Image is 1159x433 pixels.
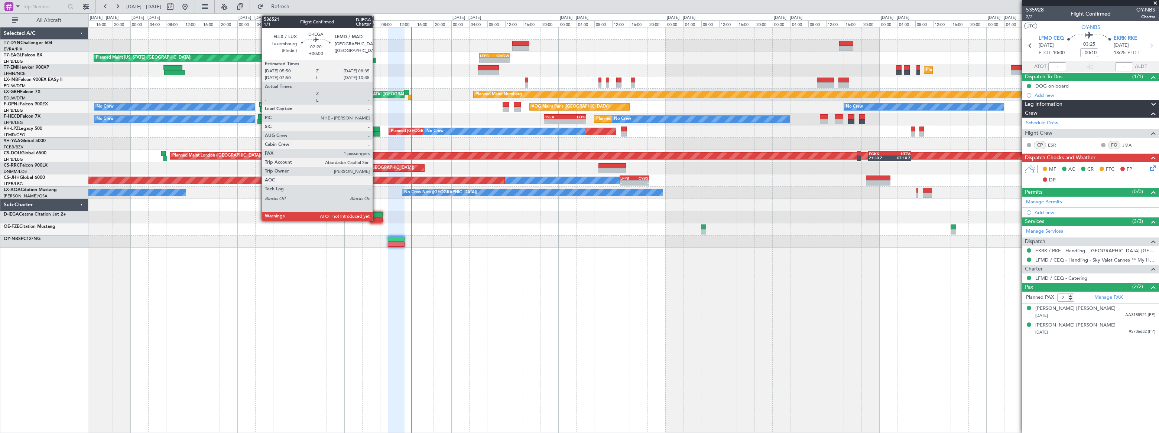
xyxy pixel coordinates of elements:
[988,15,1016,21] div: [DATE] - [DATE]
[95,20,113,27] div: 16:00
[4,212,19,217] span: D-IEGA
[890,151,910,156] div: HTZA
[113,20,130,27] div: 20:00
[238,15,267,21] div: [DATE] - [DATE]
[667,15,695,21] div: [DATE] - [DATE]
[1039,42,1054,49] span: [DATE]
[451,20,469,27] div: 00:00
[1025,154,1095,162] span: Dispatch Checks and Weather
[1035,329,1048,335] span: [DATE]
[844,20,862,27] div: 16:00
[202,20,220,27] div: 16:00
[1122,142,1139,148] a: JMA
[416,20,434,27] div: 16:00
[261,107,279,112] div: 05:10 Z
[1025,283,1033,292] span: Pax
[559,20,577,27] div: 00:00
[1025,100,1062,109] span: Leg Information
[630,20,648,27] div: 16:00
[737,20,755,27] div: 16:00
[255,20,273,27] div: 04:00
[4,176,45,180] a: CS-JHHGlobal 6000
[494,58,509,63] div: -
[4,90,40,94] a: LX-GBHFalcon 7X
[1025,129,1052,138] span: Flight Crew
[4,95,26,101] a: EDLW/DTM
[1049,177,1056,184] span: DP
[1035,322,1116,329] div: [PERSON_NAME] [PERSON_NAME]
[545,115,565,119] div: KSEA
[4,139,46,143] a: 9H-YAAGlobal 5000
[1026,6,1044,14] span: 535928
[8,14,81,26] button: All Aircraft
[915,20,933,27] div: 08:00
[1081,23,1100,31] span: OY-NBS
[684,20,701,27] div: 04:00
[1026,294,1054,301] label: Planned PAX
[1039,35,1064,42] span: LFMD CEQ
[1114,42,1129,49] span: [DATE]
[4,144,23,150] a: FCBB/BZV
[475,89,522,100] div: Planned Maint Nurnberg
[220,20,237,27] div: 20:00
[532,101,610,112] div: AOG Maint Paris ([GEOGRAPHIC_DATA])
[398,20,416,27] div: 12:00
[4,90,20,94] span: LX-GBH
[1025,237,1045,246] span: Dispatch
[4,132,25,138] a: LFMD/CEQ
[1094,294,1123,301] a: Manage PAX
[4,71,26,76] a: LFMN/NCE
[612,20,630,27] div: 12:00
[148,20,166,27] div: 04:00
[311,89,428,100] div: Planned Maint [GEOGRAPHIC_DATA] ([GEOGRAPHIC_DATA])
[1048,62,1066,71] input: --:--
[1132,217,1143,225] span: (3/3)
[4,151,21,155] span: CS-DOU
[1035,257,1155,263] a: LFMD / CEQ - Handling - Sky Valet Cannes ** My Handling**LFMD / CEQ
[1025,188,1042,197] span: Permits
[523,20,541,27] div: 16:00
[1026,14,1044,20] span: 2/2
[933,20,951,27] div: 12:00
[391,126,496,137] div: Planned [GEOGRAPHIC_DATA] ([GEOGRAPHIC_DATA])
[1136,14,1155,20] span: Charter
[291,20,309,27] div: 12:00
[237,20,255,27] div: 00:00
[4,78,18,82] span: LX-INB
[327,20,344,27] div: 20:00
[755,20,773,27] div: 20:00
[565,115,585,119] div: LFPB
[666,20,684,27] div: 00:00
[426,126,444,137] div: No Crew
[1071,10,1111,18] div: Flight Confirmed
[90,15,119,21] div: [DATE] - [DATE]
[614,114,631,125] div: No Crew
[344,20,362,27] div: 00:00
[1068,166,1075,173] span: AC
[4,224,55,229] a: OE-FZECitation Mustang
[594,20,612,27] div: 08:00
[96,52,191,63] div: Planned Maint [US_STATE] ([GEOGRAPHIC_DATA])
[1108,141,1120,149] div: FO
[380,20,398,27] div: 08:00
[23,1,65,12] input: Trip Number
[4,176,20,180] span: CS-JHH
[890,155,910,160] div: 07:10 Z
[4,181,23,187] a: LFPB/LBG
[4,102,48,106] a: F-GPNJFalcon 900EX
[773,20,790,27] div: 00:00
[4,163,20,168] span: CS-RRC
[452,15,481,21] div: [DATE] - [DATE]
[4,212,66,217] a: D-IEGACessna Citation Jet 2+
[541,20,559,27] div: 20:00
[505,20,523,27] div: 12:00
[254,1,298,13] button: Refresh
[774,15,802,21] div: [DATE] - [DATE]
[1035,305,1116,312] div: [PERSON_NAME] [PERSON_NAME]
[1026,228,1063,235] a: Manage Services
[327,115,348,119] div: EGGW
[4,163,48,168] a: CS-RRCFalcon 900LX
[1136,6,1155,14] span: OY-NBS
[19,18,78,23] span: All Aircraft
[790,20,808,27] div: 04:00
